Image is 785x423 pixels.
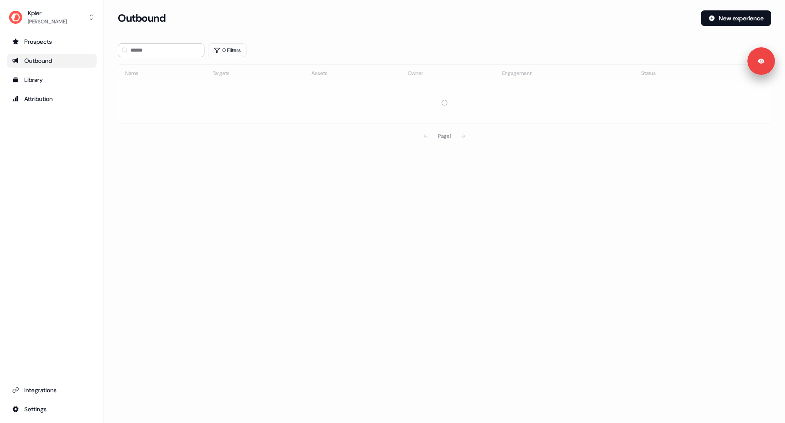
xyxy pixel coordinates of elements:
[7,73,97,87] a: Go to templates
[12,56,91,65] div: Outbound
[7,35,97,49] a: Go to prospects
[12,37,91,46] div: Prospects
[208,43,247,57] button: 0 Filters
[12,94,91,103] div: Attribution
[12,75,91,84] div: Library
[7,383,97,397] a: Go to integrations
[7,402,97,416] a: Go to integrations
[28,17,67,26] div: [PERSON_NAME]
[7,7,97,28] button: Kpler[PERSON_NAME]
[12,386,91,394] div: Integrations
[7,92,97,106] a: Go to attribution
[701,10,771,26] button: New experience
[12,405,91,413] div: Settings
[118,12,165,25] h3: Outbound
[28,9,67,17] div: Kpler
[7,54,97,68] a: Go to outbound experience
